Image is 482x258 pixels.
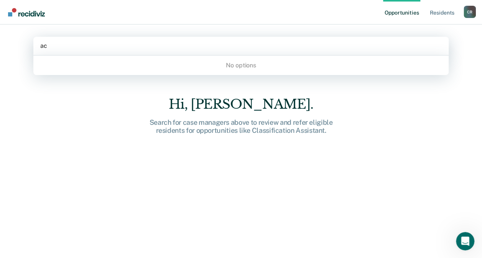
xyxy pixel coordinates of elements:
button: Profile dropdown button [464,6,476,18]
div: C R [464,6,476,18]
iframe: Intercom live chat [456,232,474,250]
img: Recidiviz [8,8,45,16]
div: Hi, [PERSON_NAME]. [118,96,364,112]
div: No options [33,59,449,72]
div: Search for case managers above to review and refer eligible residents for opportunities like Clas... [118,118,364,135]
